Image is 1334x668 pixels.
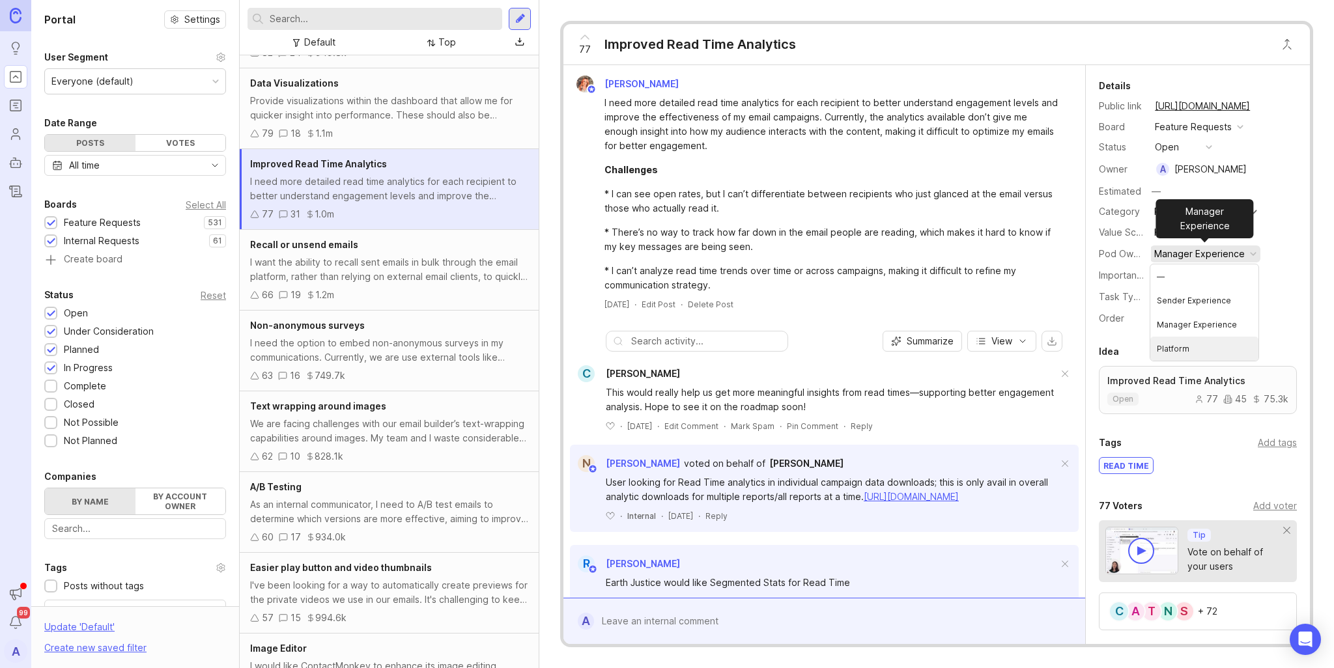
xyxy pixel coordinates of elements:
div: Board [1099,120,1144,134]
a: [URL][DOMAIN_NAME] [1151,98,1254,115]
div: Boards [44,197,77,212]
div: S [1174,601,1195,622]
div: · [698,596,700,607]
div: 10 [290,449,300,464]
div: · [681,299,683,310]
label: Pod Ownership [1099,248,1165,259]
p: 531 [208,217,222,228]
div: Add tags [1258,436,1297,450]
div: Status [44,287,74,303]
div: Provide visualizations within the dashboard that allow me for quicker insight into performance. T... [250,94,528,122]
p: open [1113,394,1133,404]
div: · [620,421,622,432]
div: Add voter [1253,499,1297,513]
div: Date Range [44,115,97,131]
div: Default [304,35,335,49]
div: Tags [1099,435,1122,451]
div: Open [64,306,88,320]
span: [PERSON_NAME] [606,368,680,379]
button: Settings [164,10,226,29]
div: Create new saved filter [44,641,147,655]
div: High [1154,225,1174,240]
div: Pin Comment [787,421,838,432]
a: Improved Read Time Analyticsopen774575.3k [1099,366,1297,414]
div: Reply [851,421,873,432]
img: Bronwen W [573,76,598,92]
button: export comments [1042,331,1062,352]
div: + 72 [1198,607,1217,616]
div: Edit Comment [664,421,718,432]
label: Order [1099,313,1124,324]
a: [URL][DOMAIN_NAME] [864,491,959,502]
div: voted on behalf of [684,456,765,471]
div: Update ' Default ' [44,620,115,641]
time: [DATE] [668,511,693,521]
div: · [780,421,782,432]
div: Idea [1099,344,1119,359]
a: Easier play button and video thumbnailsI've been looking for a way to automatically create previe... [240,553,539,633]
span: [PERSON_NAME] [606,558,680,569]
div: 15 [291,611,301,625]
div: Owner [1099,162,1144,176]
div: Internal Requests [64,234,139,248]
span: Improved Read Time Analytics [250,158,387,169]
div: 75.3k [1252,395,1288,404]
div: * There’s no way to track how far down in the email people are reading, which makes it hard to kn... [604,225,1059,254]
time: [DATE] [668,597,693,607]
div: A [1156,163,1169,176]
button: View [967,331,1036,352]
div: Planned [64,342,99,357]
div: [PERSON_NAME] [1174,162,1247,176]
div: Details [1099,78,1131,94]
button: Notifications [4,611,27,634]
input: Search... [270,12,497,26]
div: Public link [1099,99,1144,113]
div: A [4,639,27,663]
span: Non-anonymous surveys [250,320,365,331]
img: member badge [588,564,598,574]
div: Closed [64,397,94,411]
li: Platform [1150,337,1258,361]
a: C[PERSON_NAME] [570,365,680,382]
a: N[PERSON_NAME] [570,455,680,472]
div: In Progress [64,361,113,375]
div: 934.0k [315,530,346,544]
div: Vote on behalf of your users [1187,545,1284,574]
a: Text wrapping around imagesWe are facing challenges with our email builder’s text-wrapping capabi... [240,391,539,472]
time: [DATE] [604,299,629,309]
time: [DATE] [627,421,652,431]
button: Mark Spam [731,421,774,432]
div: 57 [262,611,274,625]
input: Search... [52,522,218,536]
div: Manager Experience [1154,247,1245,261]
p: Improved Read Time Analytics [1107,374,1288,387]
div: 828.1k [315,449,343,464]
div: 63 [262,369,273,383]
div: Feature Requests [64,216,141,230]
span: Data Visualizations [250,77,339,89]
a: R[PERSON_NAME] [570,555,680,572]
div: Challenges [604,164,658,175]
div: Everyone (default) [51,74,134,89]
div: · [844,421,845,432]
input: Search... [53,605,218,620]
div: · [657,421,659,432]
div: * I can’t analyze read time trends over time or across campaigns, making it difficult to refine m... [604,264,1059,292]
img: member badge [588,464,598,474]
li: Sender Experience [1150,288,1258,313]
div: I've been looking for a way to automatically create previews for the private videos we use in our... [250,578,528,607]
p: Tip [1193,530,1206,540]
div: 60 [262,530,274,544]
div: 45 [1223,395,1247,404]
div: T [1141,601,1162,622]
div: Under Consideration [64,324,154,339]
a: Data VisualizationsProvide visualizations within the dashboard that allow me for quicker insight ... [240,68,539,149]
div: Votes [135,135,226,151]
a: Improved Read Time AnalyticsI need more detailed read time analytics for each recipient to better... [240,149,539,230]
div: Status [1099,140,1144,154]
div: Companies [44,469,96,484]
span: [PERSON_NAME] [769,458,844,469]
label: Task Type [1099,291,1145,302]
img: Canny Home [10,8,21,23]
div: Internal [627,596,656,607]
